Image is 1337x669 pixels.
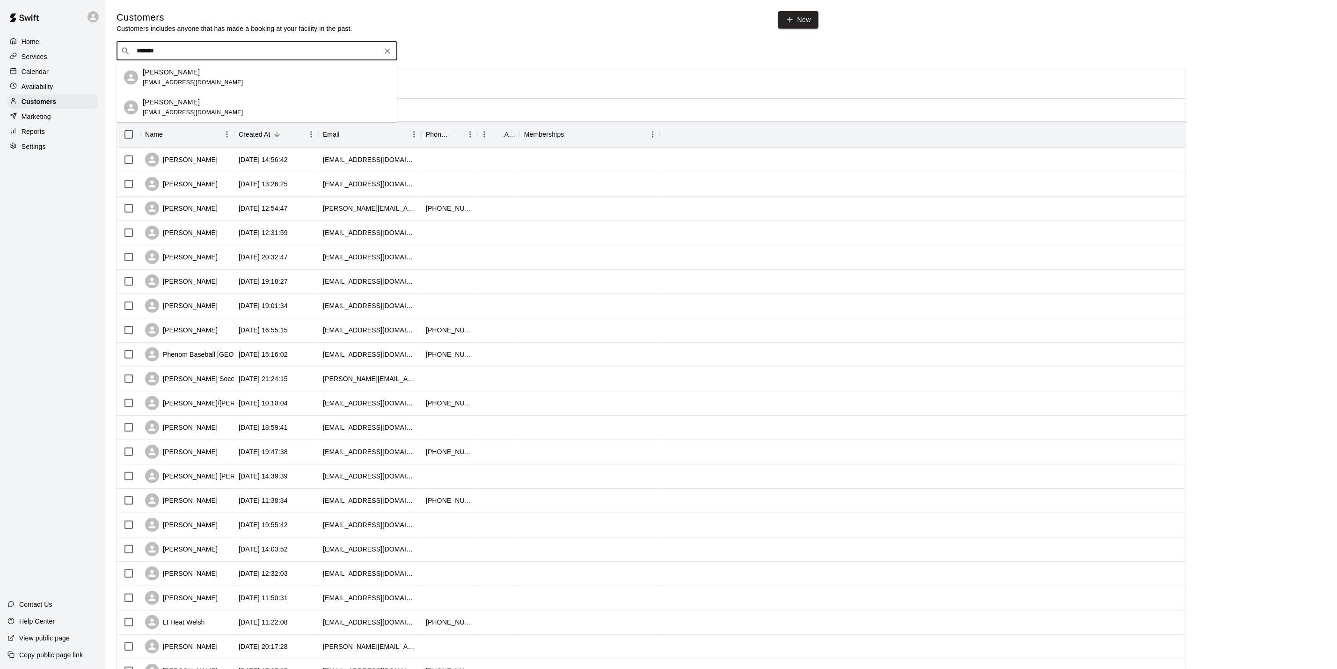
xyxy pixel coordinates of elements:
div: [PERSON_NAME] [145,153,218,167]
a: New [778,11,818,29]
div: +16318854988 [426,398,473,408]
div: catcherkeeperllc@gmail.com [323,544,416,554]
div: LI Heat Welsh [145,615,205,629]
div: leslieme@gmail.com [323,569,416,578]
button: Sort [564,128,577,141]
div: [PERSON_NAME] [145,566,218,581]
button: Menu [463,127,477,141]
button: Sort [340,128,353,141]
div: +15165517462 [426,618,473,627]
div: 2025-09-07 19:55:42 [239,520,288,529]
div: stefaniewelsh9@gmail.com [323,618,416,627]
div: harrypackman16@gmail.com [323,423,416,432]
div: Age [504,121,515,147]
p: Services [22,52,47,61]
div: dswanny1@outlook.com [323,155,416,164]
div: 2025-09-07 11:50:31 [239,593,288,603]
div: Created At [239,121,270,147]
div: Name [140,121,234,147]
button: Sort [163,128,176,141]
p: Reports [22,127,45,136]
p: [PERSON_NAME] [143,97,200,107]
p: Marketing [22,112,51,121]
div: 2025-09-12 19:18:27 [239,277,288,286]
div: james.carlo2027@gmail.com [323,642,416,651]
div: 2025-09-11 21:24:15 [239,374,288,383]
div: 2025-09-13 12:54:47 [239,204,288,213]
div: 2025-09-08 14:39:39 [239,471,288,481]
div: Memberships [519,121,660,147]
div: messinastephanie@yahoo.com [323,325,416,335]
div: Email [323,121,340,147]
div: [PERSON_NAME] [145,542,218,556]
div: [PERSON_NAME] [145,445,218,459]
div: [PERSON_NAME] [145,177,218,191]
div: [PERSON_NAME] [145,201,218,215]
button: Menu [220,127,234,141]
div: Age [477,121,519,147]
div: 2025-09-04 20:17:28 [239,642,288,651]
a: Settings [7,140,98,154]
button: Menu [646,127,660,141]
div: 2025-09-08 19:47:38 [239,447,288,456]
div: toichazd@gmail.com [323,447,416,456]
div: [PERSON_NAME] Soccer [145,372,241,386]
div: 2025-09-12 19:01:34 [239,301,288,310]
p: Customers [22,97,56,106]
div: [PERSON_NAME] [145,640,218,654]
a: Reports [7,125,98,139]
div: canariomatthew947@gmail.com [323,277,416,286]
p: Contact Us [19,600,52,609]
div: +16317964689 [426,204,473,213]
div: Search customers by name or email [117,42,397,60]
div: 2025-09-13 14:56:42 [239,155,288,164]
div: [PERSON_NAME] [PERSON_NAME] [145,469,274,483]
div: 2025-09-12 15:16:02 [239,350,288,359]
p: View public page [19,633,70,643]
div: [PERSON_NAME] [145,591,218,605]
div: 2025-09-09 18:59:41 [239,423,288,432]
p: [PERSON_NAME] [143,67,200,77]
a: Customers [7,95,98,109]
div: micahelkbrooks76@gmail.com [323,520,416,529]
button: Clear [381,44,394,58]
a: Services [7,50,98,64]
div: [PERSON_NAME] [145,420,218,434]
div: Availability [7,80,98,94]
span: [EMAIL_ADDRESS][DOMAIN_NAME] [143,109,243,116]
div: Phone Number [421,121,477,147]
a: Marketing [7,110,98,124]
div: +16315752396 [426,325,473,335]
div: [PERSON_NAME] [145,518,218,532]
div: stevephenomny@gmail.com [323,350,416,359]
div: Created At [234,121,318,147]
h5: Customers [117,11,352,24]
div: abianco28@icloud.com [323,252,416,262]
button: Menu [304,127,318,141]
div: [PERSON_NAME] [145,299,218,313]
div: Phone Number [426,121,450,147]
div: hugo@thesoccerteam.com [323,374,416,383]
p: Settings [22,142,46,151]
div: 2025-09-05 11:22:08 [239,618,288,627]
div: Calendar [7,65,98,79]
div: 2025-09-08 11:38:34 [239,496,288,505]
div: +15162723398 [426,447,473,456]
div: Logan Gersbeck [124,71,138,85]
div: 2025-09-12 20:32:47 [239,252,288,262]
div: jay14789@yahoo.com [323,179,416,189]
p: Calendar [22,67,49,76]
div: jackderosa626@icloud.com [323,301,416,310]
div: [PERSON_NAME] [145,226,218,240]
div: 2025-09-07 14:03:52 [239,544,288,554]
button: Menu [407,127,421,141]
div: john.brands@aol.com [323,204,416,213]
div: 2025-09-13 13:26:25 [239,179,288,189]
a: Home [7,35,98,49]
button: Sort [491,128,504,141]
button: Sort [270,128,284,141]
